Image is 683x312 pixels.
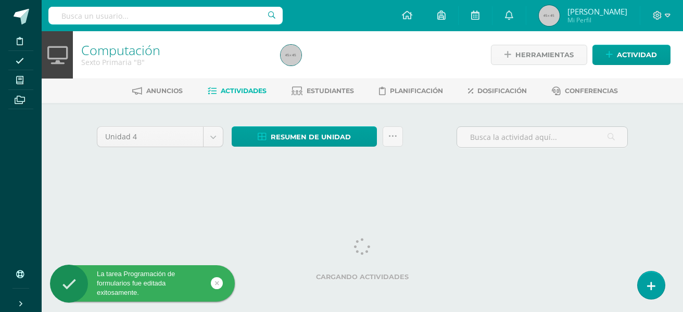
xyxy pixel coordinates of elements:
a: Resumen de unidad [232,126,377,147]
span: Dosificación [477,87,527,95]
a: Herramientas [491,45,587,65]
a: Estudiantes [292,83,354,99]
img: 45x45 [281,45,301,66]
a: Conferencias [552,83,618,99]
span: Actividades [221,87,267,95]
a: Anuncios [132,83,183,99]
input: Busca la actividad aquí... [457,127,627,147]
div: Sexto Primaria 'B' [81,57,268,67]
img: 45x45 [539,5,560,26]
span: Estudiantes [307,87,354,95]
h1: Computación [81,43,268,57]
span: Unidad 4 [105,127,195,147]
a: Unidad 4 [97,127,223,147]
a: Dosificación [468,83,527,99]
input: Busca un usuario... [48,7,283,24]
span: Conferencias [565,87,618,95]
span: Actividad [617,45,657,64]
a: Planificación [379,83,443,99]
span: [PERSON_NAME] [567,6,627,17]
span: Planificación [390,87,443,95]
label: Cargando actividades [97,273,628,281]
span: Mi Perfil [567,16,627,24]
a: Actividades [208,83,267,99]
a: Computación [81,41,160,59]
span: Anuncios [146,87,183,95]
span: Herramientas [515,45,574,64]
span: Resumen de unidad [271,127,351,147]
a: Actividad [592,45,671,65]
div: La tarea Programación de formularios fue editada exitosamente. [50,269,235,298]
